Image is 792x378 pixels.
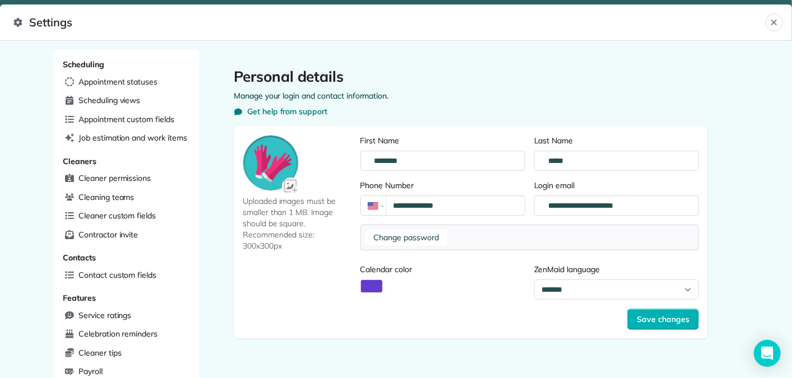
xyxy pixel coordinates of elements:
[63,293,96,303] span: Features
[78,132,187,143] span: Job estimation and work items
[61,208,192,225] a: Cleaner custom fields
[78,328,158,339] span: Celebration reminders
[243,136,298,190] img: Avatar preview
[282,178,300,196] img: Avatar input
[234,68,708,86] h1: Personal details
[627,309,699,330] button: Save changes
[534,264,699,275] label: ZenMaid language
[63,59,104,69] span: Scheduling
[243,195,356,251] span: Uploaded images must be smaller than 1 MB. Image should be square. Recommended size: 300x300px
[61,326,192,343] a: Celebration reminders
[365,230,448,245] button: Change password
[61,111,192,128] a: Appointment custom fields
[234,106,327,117] button: Get help from support
[78,310,131,321] span: Service ratings
[360,180,525,191] label: Phone Number
[63,253,96,263] span: Contacts
[637,314,689,325] span: Save changes
[766,13,783,31] button: Close
[78,192,134,203] span: Cleaning teams
[61,130,192,147] a: Job estimation and work items
[78,347,122,358] span: Cleaner tips
[61,74,192,91] a: Appointment statuses
[78,210,156,221] span: Cleaner custom fields
[360,264,525,275] label: Calendar color
[360,135,525,146] label: First Name
[63,156,96,166] span: Cleaners
[754,340,781,367] div: Open Intercom Messenger
[61,189,192,206] a: Cleaning teams
[534,135,699,146] label: Last Name
[234,90,708,101] p: Manage your login and contact information.
[61,267,192,284] a: Contact custom fields
[78,76,158,87] span: Appointment statuses
[61,92,192,109] a: Scheduling views
[61,345,192,362] a: Cleaner tips
[78,95,140,106] span: Scheduling views
[534,180,699,191] label: Login email
[78,172,151,184] span: Cleaner permissions
[247,106,327,117] span: Get help from support
[61,307,192,324] a: Service ratings
[78,366,103,377] span: Payroll
[61,227,192,244] a: Contractor invite
[78,229,138,240] span: Contractor invite
[78,269,156,281] span: Contact custom fields
[78,114,174,125] span: Appointment custom fields
[360,279,383,293] button: Activate Color Picker
[61,170,192,187] a: Cleaner permissions
[13,13,766,31] span: Settings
